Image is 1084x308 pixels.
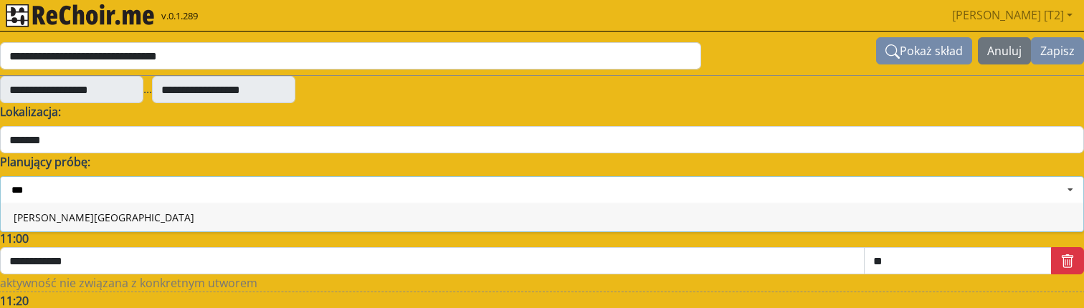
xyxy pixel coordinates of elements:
[1060,254,1075,269] svg: trash
[1,203,1083,231] div: [PERSON_NAME][GEOGRAPHIC_DATA]
[876,37,972,64] button: searchPokaż skład
[6,4,154,27] img: rekłajer mi
[885,44,900,59] svg: search
[978,37,1031,64] button: Anuluj
[161,9,198,24] span: v.0.1.289
[1051,247,1084,274] button: trash
[1031,37,1084,64] button: Zapisz
[946,1,1078,29] a: [PERSON_NAME] [T2]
